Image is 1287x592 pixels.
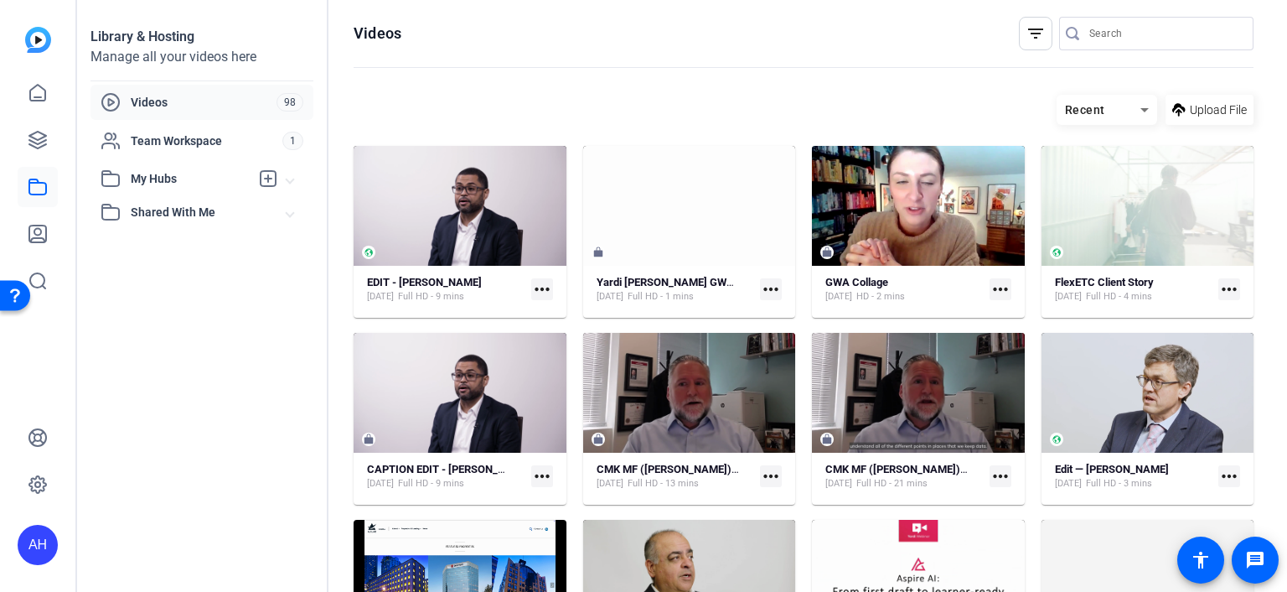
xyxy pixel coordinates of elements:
[990,465,1011,487] mat-icon: more_horiz
[1245,550,1265,570] mat-icon: message
[1055,463,1169,475] strong: Edit — [PERSON_NAME]
[825,276,888,288] strong: GWA Collage
[825,463,983,491] a: CMK MF ([PERSON_NAME]) Data Connect_ALL[DATE]Full HD - 21 mins
[367,290,394,304] span: [DATE]
[131,204,287,221] span: Shared With Me
[1055,463,1212,491] a: Edit — [PERSON_NAME][DATE]Full HD - 3 mins
[628,477,699,491] span: Full HD - 13 mins
[597,463,815,475] strong: CMK MF ([PERSON_NAME]) Data Connect_v1
[277,93,303,112] span: 98
[825,276,983,304] a: GWA Collage[DATE]HD - 2 mins
[131,132,282,149] span: Team Workspace
[367,276,525,304] a: EDIT - [PERSON_NAME][DATE]Full HD - 9 mins
[1086,477,1152,491] span: Full HD - 3 mins
[131,94,277,111] span: Videos
[856,477,928,491] span: Full HD - 21 mins
[1191,550,1211,570] mat-icon: accessibility
[597,290,623,304] span: [DATE]
[1026,23,1046,44] mat-icon: filter_list
[1065,103,1105,117] span: Recent
[1218,465,1240,487] mat-icon: more_horiz
[856,290,905,304] span: HD - 2 mins
[531,278,553,300] mat-icon: more_horiz
[1089,23,1240,44] input: Search
[398,477,464,491] span: Full HD - 9 mins
[1218,278,1240,300] mat-icon: more_horiz
[628,290,694,304] span: Full HD - 1 mins
[760,278,782,300] mat-icon: more_horiz
[398,290,464,304] span: Full HD - 9 mins
[367,276,482,288] strong: EDIT - [PERSON_NAME]
[825,477,852,491] span: [DATE]
[825,463,1052,475] strong: CMK MF ([PERSON_NAME]) Data Connect_ALL
[1190,101,1247,119] span: Upload File
[90,47,313,67] div: Manage all your videos here
[90,195,313,229] mat-expansion-panel-header: Shared With Me
[367,477,394,491] span: [DATE]
[597,276,773,288] strong: Yardi [PERSON_NAME] GWA Collage
[597,276,754,304] a: Yardi [PERSON_NAME] GWA Collage[DATE]Full HD - 1 mins
[597,463,754,491] a: CMK MF ([PERSON_NAME]) Data Connect_v1[DATE]Full HD - 13 mins
[282,132,303,150] span: 1
[597,477,623,491] span: [DATE]
[531,465,553,487] mat-icon: more_horiz
[1055,477,1082,491] span: [DATE]
[760,465,782,487] mat-icon: more_horiz
[825,290,852,304] span: [DATE]
[90,27,313,47] div: Library & Hosting
[18,525,58,565] div: AH
[90,162,313,195] mat-expansion-panel-header: My Hubs
[1055,276,1212,304] a: FlexETC Client Story[DATE]Full HD - 4 mins
[1055,276,1154,288] strong: FlexETC Client Story
[131,170,250,188] span: My Hubs
[367,463,525,491] a: CAPTION EDIT - [PERSON_NAME][DATE]Full HD - 9 mins
[354,23,401,44] h1: Videos
[1166,95,1253,125] button: Upload File
[990,278,1011,300] mat-icon: more_horiz
[25,27,51,53] img: blue-gradient.svg
[1055,290,1082,304] span: [DATE]
[367,463,531,475] strong: CAPTION EDIT - [PERSON_NAME]
[1086,290,1152,304] span: Full HD - 4 mins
